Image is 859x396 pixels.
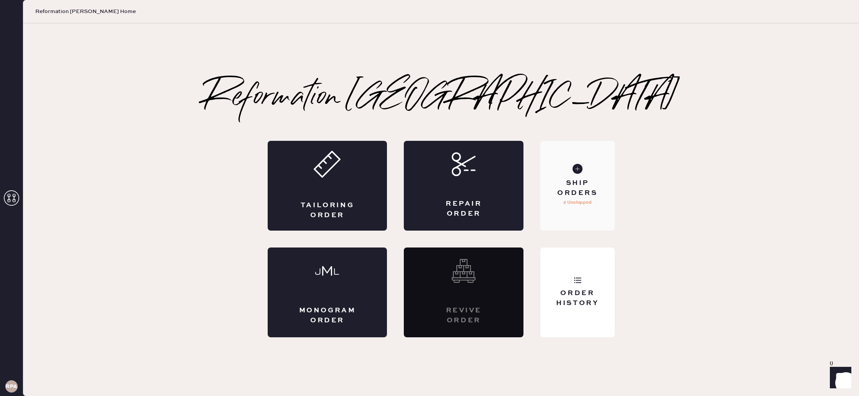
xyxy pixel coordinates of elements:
iframe: Front Chat [823,361,856,394]
div: Repair Order [434,199,493,218]
div: Order History [546,289,608,308]
div: Monogram Order [298,306,357,325]
div: Revive order [434,306,493,325]
div: Tailoring Order [298,201,357,220]
span: Reformation [PERSON_NAME] Home [35,8,136,15]
h3: RPA [5,384,17,389]
div: Ship Orders [546,178,608,198]
p: 2 Unshipped [563,198,592,207]
div: Interested? Contact us at care@hemster.co [404,247,523,337]
h2: Reformation [GEOGRAPHIC_DATA] [204,82,678,113]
